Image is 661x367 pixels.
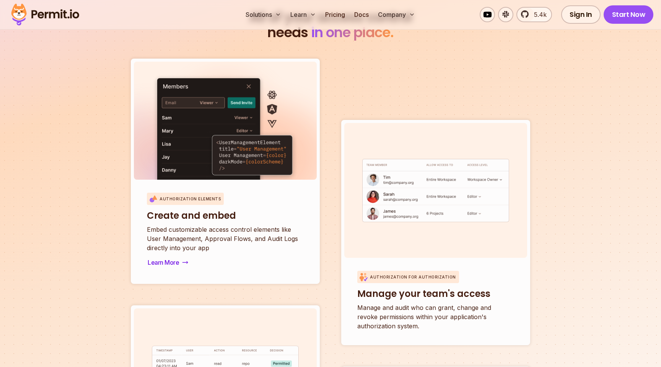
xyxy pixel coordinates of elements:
[160,196,221,202] p: Authorization Elements
[131,59,320,284] a: Authorization ElementsCreate and embedEmbed customizable access control elements like User Manage...
[243,7,284,22] button: Solutions
[370,274,456,280] p: Authorization for Authorization
[357,288,514,300] h3: Manage your team's access
[604,5,654,24] a: Start Now
[147,225,304,252] p: Embed customizable access control elements like User Management, Approval Flows, and Audit Logs d...
[516,7,552,22] a: 5.4k
[322,7,348,22] a: Pricing
[110,10,551,40] h2: needs
[147,257,189,268] button: Learn More
[8,2,83,28] img: Permit logo
[351,7,372,22] a: Docs
[561,5,601,24] a: Sign In
[287,7,319,22] button: Learn
[529,10,547,19] span: 5.4k
[147,210,304,222] h3: Create and embed
[341,120,530,345] a: Authorization for AuthorizationManage your team's accessManage and audit who can grant, change an...
[357,303,514,331] p: Manage and audit who can grant, change and revoke permissions within your application's authoriza...
[375,7,418,22] button: Company
[311,23,394,42] span: in one place.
